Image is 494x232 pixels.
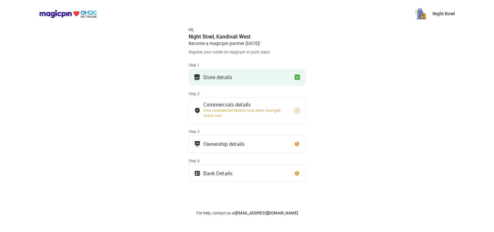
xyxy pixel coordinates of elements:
img: refresh_circle.10b5a287.svg [294,107,300,114]
div: Commercials details [203,103,288,106]
img: ownership_icon.37569ceb.svg [194,170,201,177]
a: [EMAIL_ADDRESS][DOMAIN_NAME] [235,210,298,215]
img: clock_icon_new.67dbf243.svg [294,170,300,177]
img: clock_icon_new.67dbf243.svg [294,141,300,147]
div: Night Bowl , Kandivali West [189,33,306,40]
img: 6Y-1BkbMvrLzKUYdxuvPuAVaz-SzRdvBQeSypnRQP53xVTMqOpjQw51_IQzUVS-O_pBj1YC68QQcvQJqVT97WCtfhv8 [414,7,427,20]
div: Bank Details [203,172,233,175]
img: commercials_icon.983f7837.svg [194,141,201,147]
button: Store details [189,69,306,86]
div: Register your outlet on magicpin in just 5 steps [189,49,306,55]
img: checkbox_green.749048da.svg [294,74,301,80]
div: Step 2 [189,91,306,96]
div: Step 4 [189,158,306,163]
img: ondc-logo-new-small.8a59708e.svg [39,9,97,18]
div: Step 3 [189,129,306,134]
div: For help, contact us at [189,210,306,215]
img: bank_details_tick.fdc3558c.svg [194,107,201,114]
img: storeIcon.9b1f7264.svg [194,74,200,80]
button: Ownership details [189,135,306,153]
div: Ownership details [203,142,245,146]
div: Store details [203,76,232,79]
button: Bank Details [189,165,306,182]
button: Commercials detailsYour commercial details have been changed, check now [189,97,306,123]
p: Night Bowl [432,10,455,17]
div: Your commercial details have been changed, check now [203,108,288,118]
div: Step 1 [189,62,306,67]
div: Hi, Become a magicpin partner [DATE]! [189,26,306,47]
